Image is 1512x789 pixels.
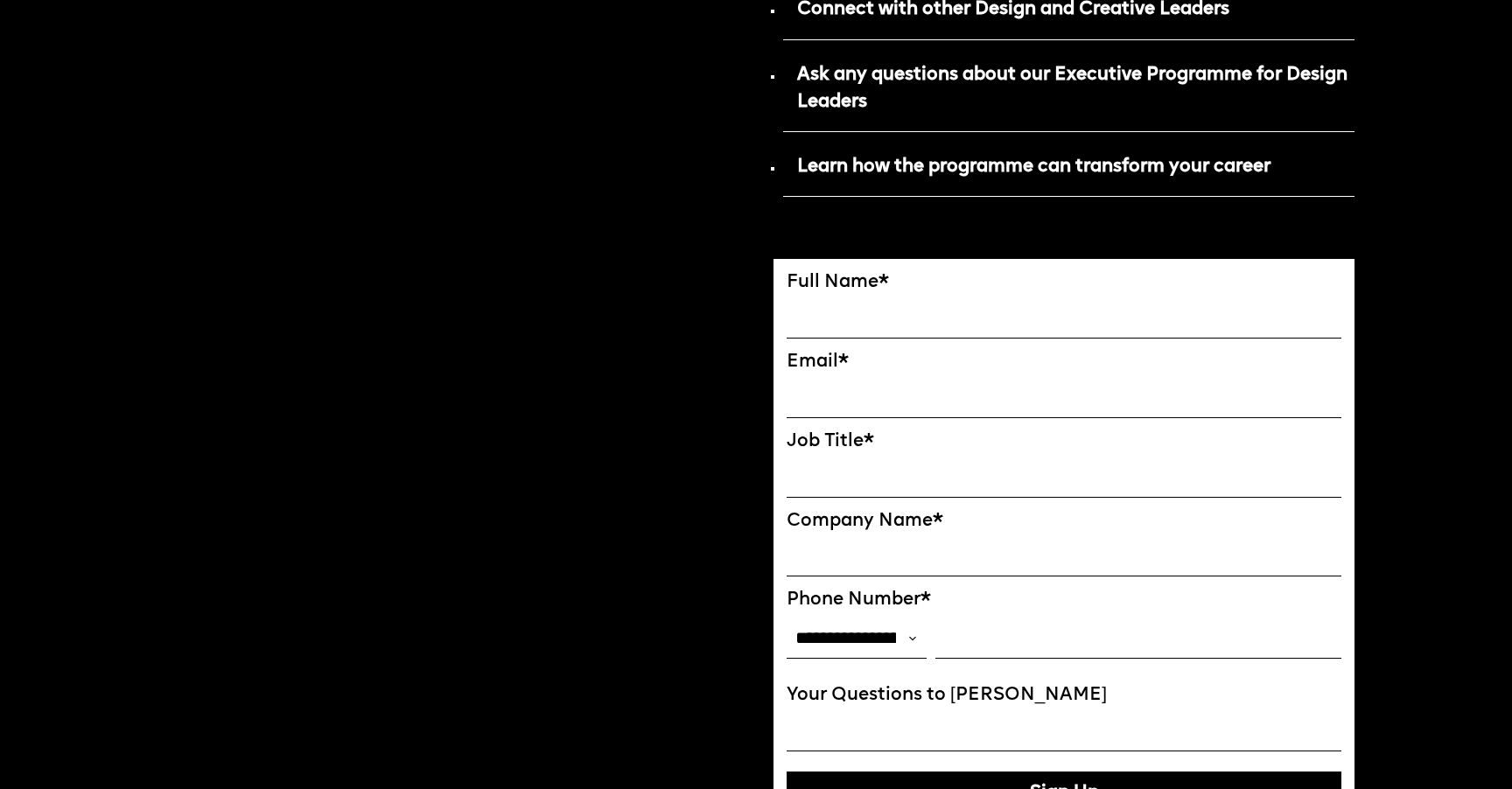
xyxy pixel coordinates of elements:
[787,352,1341,374] label: Email
[797,66,1347,111] strong: Ask any questions about our Executive Programme for Design Leaders
[787,431,1341,453] label: Job Title
[787,272,1341,294] label: Full Name
[787,685,1341,707] label: Your Questions to [PERSON_NAME]
[797,157,1270,176] strong: Learn how the programme can transform your career
[787,590,1341,611] label: Phone Number
[787,511,1341,533] label: Company Name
